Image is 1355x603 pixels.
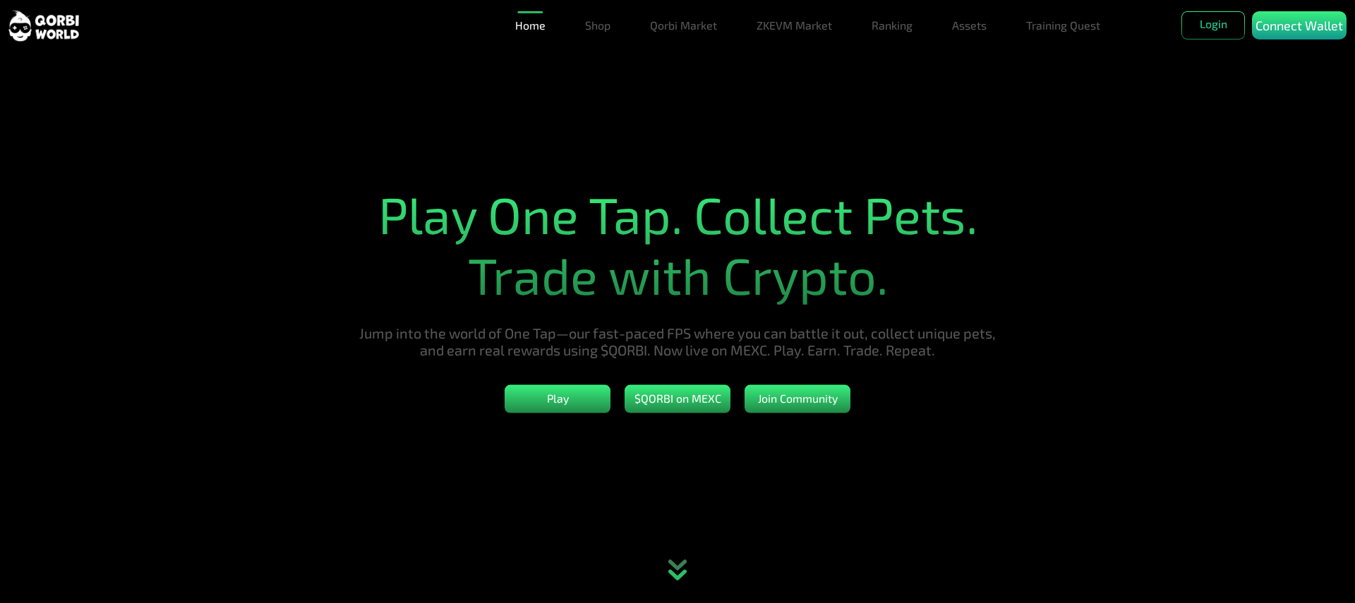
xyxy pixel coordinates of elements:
[1020,11,1106,39] a: Training Quest
[644,11,723,39] a: Qorbi Market
[625,385,730,413] button: $QORBI on MEXC
[946,11,992,39] a: Assets
[1255,16,1343,35] p: Connect Wallet
[8,9,79,42] img: sticky brand-logo
[1181,11,1245,39] button: Login
[510,11,551,39] a: Home
[745,385,850,413] button: Join Community
[866,11,918,39] a: Ranking
[347,324,1008,358] h5: Jump into the world of One Tap—our fast-paced FPS where you can battle it out, collect unique pet...
[505,385,610,413] button: Play
[751,11,838,39] a: ZKEVM Market
[579,11,616,39] a: Shop
[646,540,709,603] div: animation
[347,183,1008,305] h1: Play One Tap. Collect Pets. Trade with Crypto.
